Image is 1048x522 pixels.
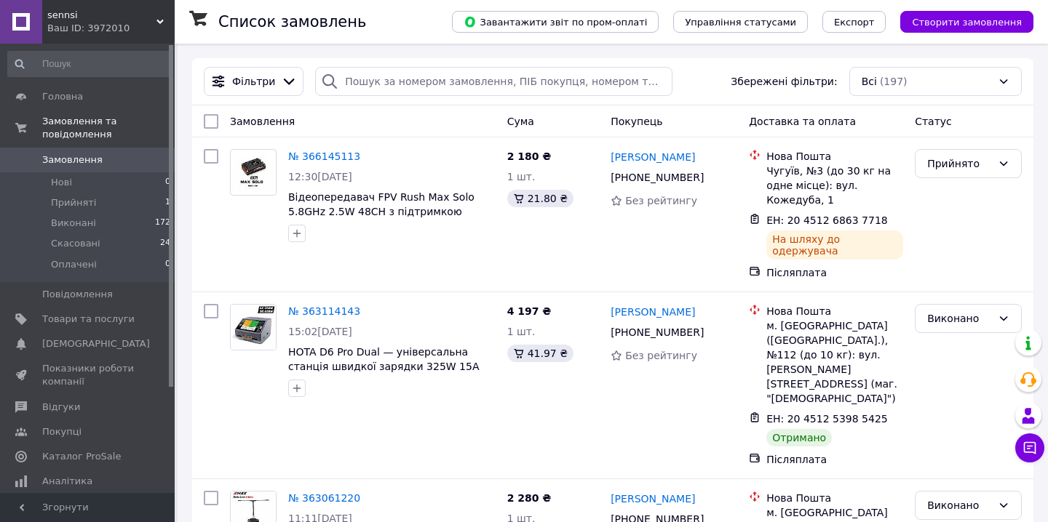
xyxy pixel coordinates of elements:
input: Пошук за номером замовлення, ПІБ покупця, номером телефону, Email, номером накладної [315,67,672,96]
span: Без рейтингу [625,195,697,206]
div: Чугуїв, №3 (до 30 кг на одне місце): вул. Кожедуба, 1 [766,164,903,207]
img: Фото товару [231,153,276,191]
span: 0 [165,176,170,189]
button: Експорт [822,11,886,33]
span: Оплачені [51,258,97,271]
div: Виконано [927,497,992,513]
div: [PHONE_NUMBER] [608,322,707,342]
button: Управління статусами [673,11,808,33]
span: Збережені фільтри: [731,74,837,89]
div: Ваш ID: 3972010 [47,22,175,35]
div: Нова Пошта [766,149,903,164]
div: Післяплата [766,265,903,280]
span: Доставка та оплата [749,116,856,127]
span: Фільтри [232,74,275,89]
span: Експорт [834,17,875,28]
span: Cума [507,116,534,127]
div: 21.80 ₴ [507,190,573,207]
div: м. [GEOGRAPHIC_DATA] ([GEOGRAPHIC_DATA].), №112 (до 10 кг): вул. [PERSON_NAME][STREET_ADDRESS] (м... [766,318,903,406]
span: ЕН: 20 4512 6863 7718 [766,214,888,226]
span: 2 280 ₴ [507,492,552,504]
a: № 363061220 [288,492,360,504]
span: Скасовані [51,237,100,250]
span: Відгуки [42,401,80,414]
div: Виконано [927,310,992,326]
span: 2 180 ₴ [507,150,552,162]
a: [PERSON_NAME] [611,150,695,164]
span: Головна [42,90,83,103]
span: Нові [51,176,72,189]
span: Завантажити звіт по пром-оплаті [464,15,647,28]
span: 0 [165,258,170,271]
span: Повідомлення [42,288,113,301]
span: 12:30[DATE] [288,171,352,182]
div: Післяплата [766,452,903,467]
span: 1 шт. [507,171,536,182]
span: Замовлення [42,153,103,166]
span: sennsi [47,9,156,22]
input: Пошук [7,51,172,77]
span: 4 197 ₴ [507,305,552,317]
span: Прийняті [51,196,96,209]
span: [DEMOGRAPHIC_DATA] [42,337,150,350]
span: (197) [880,76,908,87]
span: Каталог ProSale [42,450,121,463]
span: Управління статусами [685,17,796,28]
a: [PERSON_NAME] [611,491,695,506]
span: 24 [160,237,170,250]
a: Відеопередавач FPV Rush Max Solo 5.8GHz 2.5W 48CH з підтримкою SmartAudio art.sennsi [288,191,475,232]
span: Аналітика [42,475,92,488]
span: Покупці [42,425,82,438]
button: Чат з покупцем [1015,433,1044,462]
a: Створити замовлення [886,15,1033,27]
button: Завантажити звіт по пром-оплаті [452,11,659,33]
span: Статус [915,116,952,127]
span: Замовлення та повідомлення [42,115,175,141]
a: № 366145113 [288,150,360,162]
span: Покупець [611,116,662,127]
span: Замовлення [230,116,295,127]
a: Фото товару [230,304,277,350]
span: 172 [155,217,170,230]
div: Прийнято [927,156,992,172]
div: Нова Пошта [766,491,903,505]
a: [PERSON_NAME] [611,305,695,319]
button: Створити замовлення [900,11,1033,33]
div: Отримано [766,429,832,446]
span: ЕН: 20 4512 5398 5425 [766,413,888,425]
span: 1 [165,196,170,209]
a: № 363114143 [288,305,360,317]
span: Виконані [51,217,96,230]
a: HOTA D6 Pro Dual — універсальна станція швидкої зарядки 325W 15A для LiPo акумуляторів 1–6Sart se... [288,346,485,387]
img: Фото товару [231,305,276,350]
div: [PHONE_NUMBER] [608,167,707,188]
span: Товари та послуги [42,313,135,326]
span: 1 шт. [507,326,536,337]
span: Показники роботи компанії [42,362,135,388]
span: Без рейтингу [625,350,697,361]
h1: Список замовлень [218,13,366,31]
div: 41.97 ₴ [507,345,573,362]
a: Фото товару [230,149,277,196]
span: 15:02[DATE] [288,326,352,337]
div: На шляху до одержувача [766,230,903,260]
div: Нова Пошта [766,304,903,318]
span: Всі [862,74,877,89]
span: Створити замовлення [912,17,1022,28]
